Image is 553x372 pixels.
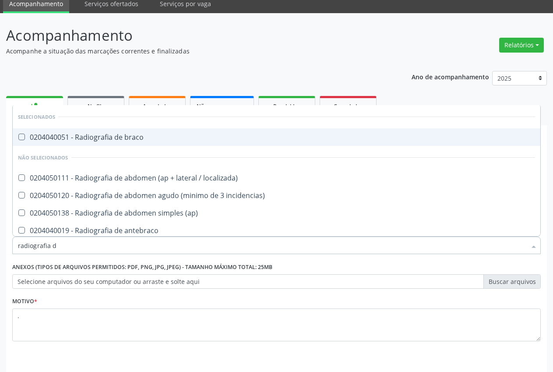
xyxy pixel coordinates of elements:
[334,103,363,110] span: Cancelados
[18,209,535,216] div: 0204050138 - Radiografia de abdomen simples (ap)
[18,237,526,254] input: Buscar por procedimentos
[18,227,535,234] div: 0204040019 - Radiografia de antebraco
[30,101,39,111] div: person_add
[12,295,37,308] label: Motivo
[18,174,535,181] div: 0204050111 - Radiografia de abdomen (ap + lateral / localizada)
[12,261,272,274] label: Anexos (Tipos de arquivos permitidos: PDF, PNG, JPG, JPEG) - Tamanho máximo total: 25MB
[18,134,535,141] div: 0204040051 - Radiografia de braco
[6,46,385,56] p: Acompanhe a situação das marcações correntes e finalizadas
[499,38,544,53] button: Relatórios
[18,192,535,199] div: 0204050120 - Radiografia de abdomen agudo (minimo de 3 incidencias)
[143,103,172,110] span: Agendados
[412,71,489,82] p: Ano de acompanhamento
[273,103,300,110] span: Resolvidos
[197,103,247,110] span: Não compareceram
[6,25,385,46] p: Acompanhamento
[88,103,104,110] span: Na fila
